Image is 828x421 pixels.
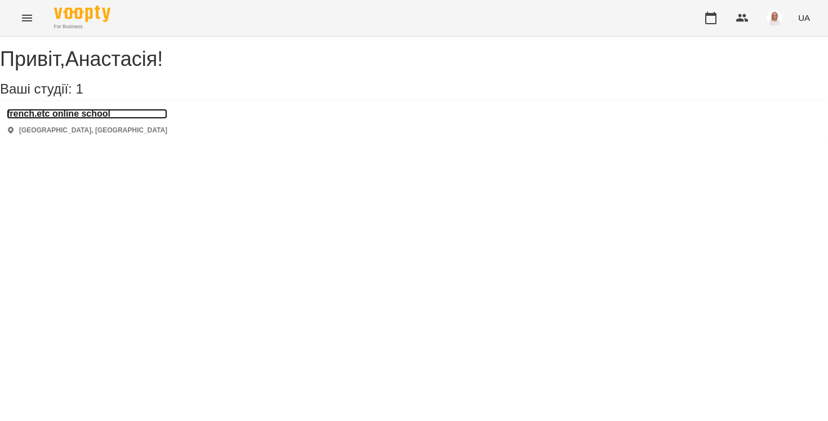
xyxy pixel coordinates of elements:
[767,10,782,26] img: 7b3448e7bfbed3bd7cdba0ed84700e25.png
[54,23,110,30] span: For Business
[794,7,814,28] button: UA
[14,5,41,32] button: Menu
[54,6,110,22] img: Voopty Logo
[7,109,167,119] a: french.etc online school
[75,81,83,96] span: 1
[798,12,810,24] span: UA
[19,126,167,135] p: [GEOGRAPHIC_DATA], [GEOGRAPHIC_DATA]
